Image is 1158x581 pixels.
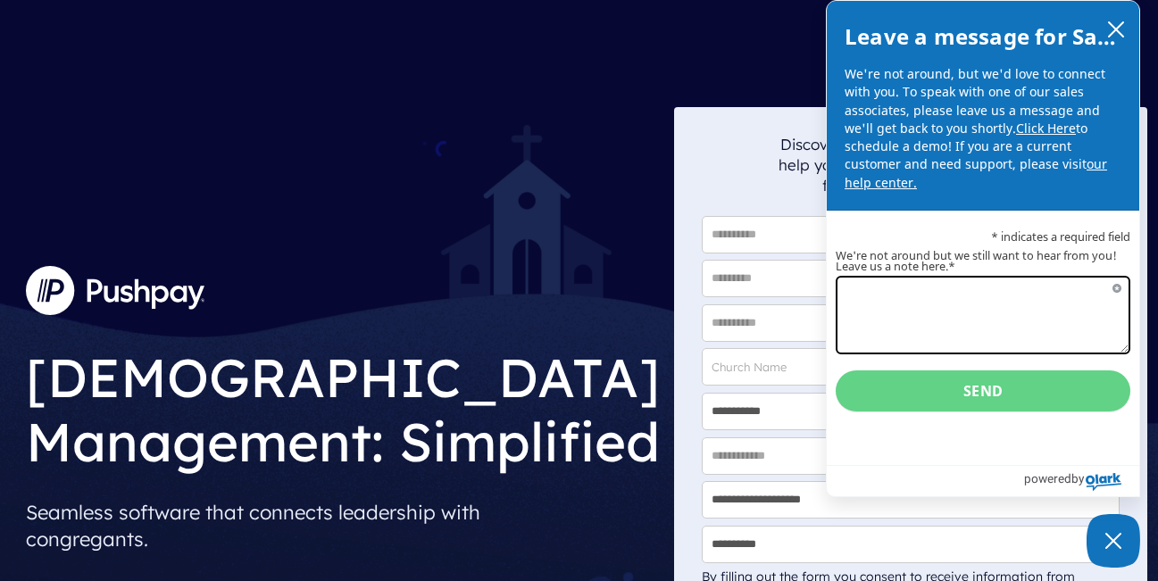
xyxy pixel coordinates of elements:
input: Church Name [702,348,1120,386]
button: close chatbox [1102,16,1130,41]
span: Required field [1112,284,1121,293]
a: Click Here [1016,120,1076,137]
button: Close Chatbox [1087,514,1140,568]
span: powered [1024,467,1071,490]
h1: [DEMOGRAPHIC_DATA] Management: Simplified [26,331,660,478]
p: Discover how Pushpay solutions can help you achieve your mission! Get a free consultation [DATE]. [779,134,1043,195]
h2: Leave a message for Sales! [845,19,1121,54]
a: Powered by Olark [1024,466,1139,496]
p: * indicates a required field [836,231,1130,243]
textarea: We're not around but we still want to hear from you! Leave us a note here. [836,276,1130,354]
a: our help center. [845,155,1107,190]
button: Send [836,370,1130,411]
span: by [1071,467,1084,490]
label: We're not around but we still want to hear from you! Leave us a note here.* [836,250,1130,273]
p: Seamless software that connects leadership with congregants. [26,492,660,560]
p: We're not around, but we'd love to connect with you. To speak with one of our sales associates, p... [845,65,1121,192]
